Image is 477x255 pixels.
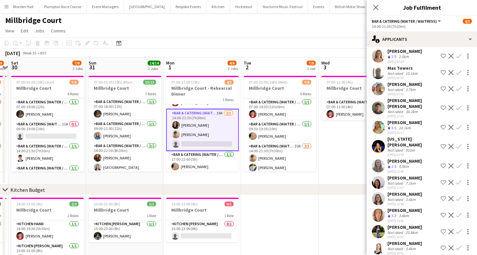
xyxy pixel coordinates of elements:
[67,91,79,96] span: 6 Roles
[387,81,422,87] div: [PERSON_NAME]
[387,87,404,92] div: Not rated
[404,148,416,153] div: 910m
[5,50,20,56] div: [DATE]
[39,0,87,13] button: Plumpton Race Course
[16,202,43,206] span: 14:00-23:00 (9h)
[147,202,156,206] span: 1/1
[89,60,96,66] span: Sun
[171,202,198,206] span: 15:00-23:00 (8h)
[244,85,316,91] h3: Millbridge Court
[230,0,258,13] button: Hickstead
[40,51,47,55] div: BST
[11,143,84,165] app-card-role: Bar & Catering (Waiter / waitress)1/114:00-21:30 (7h30m)[PERSON_NAME]
[387,114,438,118] div: [DATE] 17:23
[397,125,412,131] div: 10.1km
[387,224,422,230] div: [PERSON_NAME]
[11,220,84,242] app-card-role: Kitchen Hand1/114:00-19:30 (5h30m)[PERSON_NAME]
[308,0,330,13] button: Events
[387,131,422,135] div: [DATE] 16:17
[170,0,206,13] button: Bespoke Events
[244,143,316,183] app-card-role: Bar & Catering (Waiter / waitress)32A2/314:00-21:30 (7h30m)[PERSON_NAME][PERSON_NAME]
[387,191,422,197] div: [PERSON_NAME]
[16,80,54,85] span: 07:00-01:00 (18h) (Sun)
[11,121,84,143] app-card-role: Bar & Catering (Waiter / waitress)11A0/109:00-19:00 (10h)
[387,48,422,54] div: [PERSON_NAME]
[148,61,161,65] span: 14/14
[387,175,422,181] div: [PERSON_NAME]
[3,27,17,35] a: View
[73,66,83,71] div: 2 Jobs
[387,207,422,213] div: [PERSON_NAME]
[21,51,38,55] span: Week 35
[10,64,18,71] span: 30
[69,202,79,206] span: 2/2
[321,99,394,121] app-card-role: Bar & Catering (Waiter / waitress)1/107:00-11:00 (4h)[PERSON_NAME]
[249,80,287,85] span: 07:00-01:00 (18h) (Wed)
[206,0,230,13] button: Kitchen
[69,80,79,85] span: 5/6
[89,76,161,172] div: 07:00-01:00 (18h) (Mon)13/13Millbridge Court7 RolesBar & Catering (Waiter / waitress)1/107:00-18:...
[387,186,422,190] div: [DATE] 17:03
[89,207,161,213] h3: Millbridge Court
[148,66,160,71] div: 2 Jobs
[404,71,419,76] div: 15.1km
[228,66,238,71] div: 2 Jobs
[145,91,156,96] span: 7 Roles
[387,92,422,96] div: [DATE] 07:52
[89,198,161,242] app-job-card: 15:00-23:00 (8h)1/1Millbridge Court1 RoleKitchen [PERSON_NAME]1/115:00-23:00 (8h)[PERSON_NAME]
[391,213,396,218] span: 3.3
[387,98,438,109] div: [PERSON_NAME] [PERSON_NAME]
[404,109,419,114] div: 36.2km
[89,120,161,142] app-card-role: Bar & Catering (Waiter / waitress)1/109:00-21:00 (12h)[PERSON_NAME]
[307,66,315,71] div: 1 Job
[147,213,156,218] span: 1 Role
[387,71,404,76] div: Not rated
[48,27,68,35] a: Comms
[32,27,47,35] a: Jobs
[18,27,31,35] a: Edit
[67,213,79,218] span: 2 Roles
[397,54,410,60] div: 2.5km
[94,202,120,206] span: 15:00-23:00 (8h)
[35,28,44,34] span: Jobs
[387,136,438,148] div: [US_STATE][PERSON_NAME]
[397,213,410,219] div: 3.8km
[387,120,422,125] div: [PERSON_NAME]
[404,181,417,186] div: 7.1km
[404,230,419,235] div: 23.8km
[463,19,472,24] span: 4/5
[244,76,316,172] app-job-card: 07:00-01:00 (18h) (Wed)7/8Millbridge Court6 RolesBar & Catering (Waiter / waitress)1/107:00-19:30...
[330,0,371,13] button: British Motor Show
[367,3,477,12] h3: Job Fulfilment
[387,109,404,114] div: Not rated
[166,76,239,172] app-job-card: 07:00-22:00 (15h)4/5Millbridge Court - Rehearsal Dinner3 RolesBar & Catering (Waiter / waitress)1...
[11,207,84,213] h3: Millbridge Court
[5,16,62,25] h1: Millbridge Court
[404,246,417,251] div: 3.4km
[166,198,239,242] app-job-card: 15:00-23:00 (8h)0/1Millbridge Court1 RoleKitchen [PERSON_NAME]0/115:00-23:00 (8h)
[387,76,419,80] div: [DATE] 00:54
[51,28,66,34] span: Comms
[89,98,161,120] app-card-role: Bar & Catering (Waiter / waitress)1/107:00-18:00 (11h)[PERSON_NAME]
[166,207,239,213] h3: Millbridge Court
[227,61,237,65] span: 4/6
[391,54,396,59] span: 2.5
[10,187,45,193] div: Kitchen Budget
[387,246,404,251] div: Not rated
[89,220,161,242] app-card-role: Kitchen [PERSON_NAME]1/115:00-23:00 (8h)[PERSON_NAME]
[166,109,239,151] app-card-role: Bar & Catering (Waiter / waitress)19A2/314:00-21:30 (7h30m)[PERSON_NAME][PERSON_NAME]
[387,169,422,174] div: [DATE] 13:59
[225,80,234,85] span: 4/5
[321,76,394,121] div: 07:00-11:00 (4h)1/1Millbridge Court1 RoleBar & Catering (Waiter / waitress)1/107:00-11:00 (4h)[PE...
[387,148,404,153] div: Not rated
[404,87,417,92] div: 2.7km
[166,151,239,173] app-card-role: Bar & Catering (Waiter / waitress)1/117:00-22:00 (5h)[PERSON_NAME]
[11,99,84,121] app-card-role: Bar & Catering (Waiter / waitress)1/107:00-19:00 (12h)[PERSON_NAME]
[224,213,234,218] span: 1 Role
[8,0,39,13] button: Morden Hall
[243,64,251,71] span: 2
[321,60,330,66] span: Wed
